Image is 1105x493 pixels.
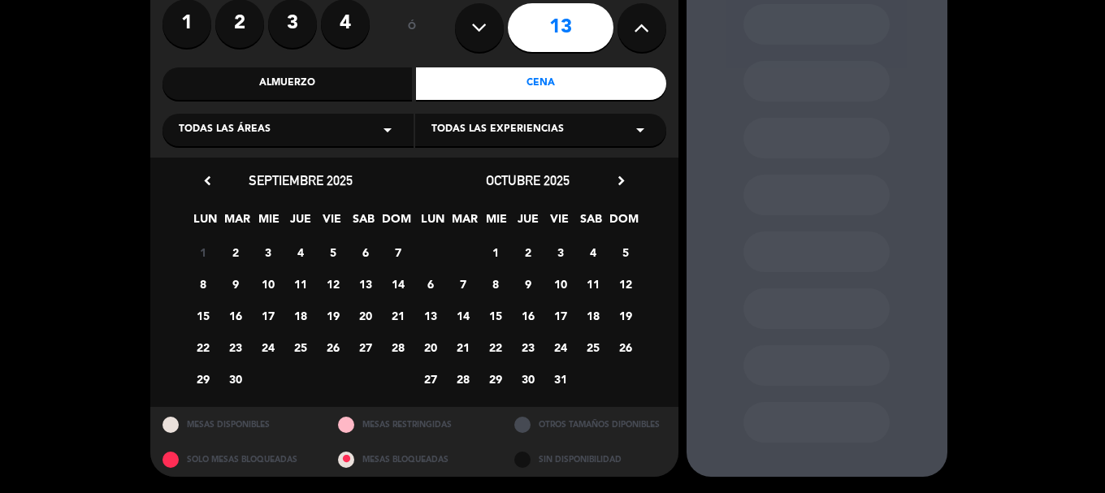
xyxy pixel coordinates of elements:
span: 29 [482,365,509,392]
span: 3 [547,239,574,266]
div: Almuerzo [162,67,413,100]
span: 26 [319,334,346,361]
span: MAR [451,210,478,236]
span: 12 [319,270,346,297]
span: DOM [609,210,636,236]
div: Cena [416,67,666,100]
span: 21 [384,302,411,329]
span: JUE [287,210,314,236]
span: 15 [189,302,216,329]
span: 2 [222,239,249,266]
span: 30 [222,365,249,392]
span: 11 [287,270,314,297]
span: 25 [287,334,314,361]
span: 24 [547,334,574,361]
span: 28 [449,365,476,392]
div: SIN DISPONIBILIDAD [502,442,678,477]
span: 1 [482,239,509,266]
div: MESAS RESTRINGIDAS [326,407,502,442]
i: chevron_right [613,172,630,189]
span: MIE [255,210,282,236]
span: 10 [254,270,281,297]
div: MESAS BLOQUEADAS [326,442,502,477]
span: 13 [352,270,379,297]
span: 11 [579,270,606,297]
span: 19 [612,302,639,329]
span: SAB [578,210,604,236]
span: 23 [222,334,249,361]
span: 28 [384,334,411,361]
span: 14 [449,302,476,329]
span: 4 [287,239,314,266]
span: 16 [222,302,249,329]
span: 30 [514,365,541,392]
span: MIE [483,210,509,236]
div: OTROS TAMAÑOS DIPONIBLES [502,407,678,442]
span: 21 [449,334,476,361]
span: 22 [482,334,509,361]
span: 25 [579,334,606,361]
span: SAB [350,210,377,236]
span: 9 [222,270,249,297]
span: 24 [254,334,281,361]
span: 17 [254,302,281,329]
span: 4 [579,239,606,266]
span: 26 [612,334,639,361]
span: 23 [514,334,541,361]
span: LUN [419,210,446,236]
span: 15 [482,302,509,329]
span: 6 [352,239,379,266]
span: 22 [189,334,216,361]
span: 2 [514,239,541,266]
span: VIE [318,210,345,236]
span: 16 [514,302,541,329]
div: SOLO MESAS BLOQUEADAS [150,442,327,477]
span: 8 [482,270,509,297]
span: 5 [612,239,639,266]
span: 18 [579,302,606,329]
span: 7 [384,239,411,266]
span: 1 [189,239,216,266]
span: 7 [449,270,476,297]
i: arrow_drop_down [378,120,397,140]
span: Todas las experiencias [431,122,564,138]
span: Todas las áreas [179,122,271,138]
span: 29 [189,365,216,392]
span: 19 [319,302,346,329]
div: MESAS DISPONIBLES [150,407,327,442]
span: JUE [514,210,541,236]
span: MAR [223,210,250,236]
i: chevron_left [199,172,216,189]
i: arrow_drop_down [630,120,650,140]
span: 14 [384,270,411,297]
span: 20 [417,334,444,361]
span: 6 [417,270,444,297]
span: septiembre 2025 [249,172,353,188]
span: 17 [547,302,574,329]
span: 8 [189,270,216,297]
span: 20 [352,302,379,329]
span: 9 [514,270,541,297]
span: 31 [547,365,574,392]
span: 27 [352,334,379,361]
span: LUN [192,210,219,236]
span: 10 [547,270,574,297]
span: 5 [319,239,346,266]
span: 18 [287,302,314,329]
span: 13 [417,302,444,329]
span: VIE [546,210,573,236]
span: octubre 2025 [486,172,570,188]
span: 12 [612,270,639,297]
span: 3 [254,239,281,266]
span: DOM [382,210,409,236]
span: 27 [417,365,444,392]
